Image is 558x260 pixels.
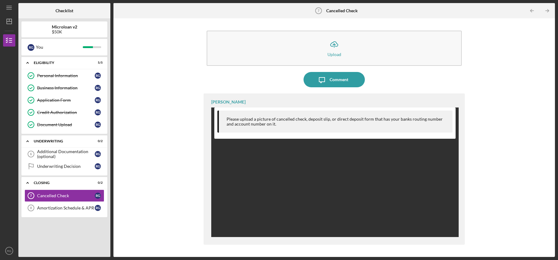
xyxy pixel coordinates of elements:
div: You [36,42,83,52]
a: Business InformationRG [25,82,104,94]
a: Document UploadRG [25,119,104,131]
div: 5 / 5 [92,61,103,65]
tspan: 7 [317,9,319,13]
a: Personal InformationRG [25,70,104,82]
div: R G [95,205,101,211]
tspan: 7 [30,194,32,198]
div: Closing [34,181,87,185]
div: Underwriting [34,139,87,143]
button: RG [3,245,15,257]
div: $50K [52,29,77,34]
a: Application FormRG [25,94,104,106]
b: Microloan v2 [52,24,77,29]
div: Please upload a picture of cancelled check, deposit slip, or direct deposit form that has your ba... [227,117,446,126]
a: Credit AuthorizationRG [25,106,104,119]
div: Credit Authorization [37,110,95,115]
a: Underwriting DecisionRG [25,160,104,172]
div: R G [28,44,34,51]
div: Application Form [37,98,95,103]
div: 0 / 2 [92,181,103,185]
div: Comment [330,72,348,87]
div: Cancelled Check [37,193,95,198]
tspan: 8 [30,206,32,210]
div: Business Information [37,85,95,90]
div: R G [95,97,101,103]
div: R G [95,193,101,199]
div: Underwriting Decision [37,164,95,169]
div: R G [95,73,101,79]
a: 8Amortization Schedule & APRRG [25,202,104,214]
div: 0 / 2 [92,139,103,143]
div: Eligibility [34,61,87,65]
a: 7Cancelled CheckRG [25,190,104,202]
button: Comment [304,72,365,87]
tspan: 6 [30,152,32,156]
div: R G [95,122,101,128]
div: Personal Information [37,73,95,78]
b: Cancelled Check [326,8,358,13]
div: Document Upload [37,122,95,127]
b: Checklist [55,8,73,13]
button: Upload [207,31,462,66]
div: R G [95,109,101,115]
div: Additional Documentation (optional) [37,149,95,159]
div: R G [95,151,101,157]
text: RG [7,249,11,253]
div: [PERSON_NAME] [211,100,246,104]
a: 6Additional Documentation (optional)RG [25,148,104,160]
div: R G [95,163,101,169]
div: R G [95,85,101,91]
div: Amortization Schedule & APR [37,205,95,210]
div: Upload [327,52,341,57]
